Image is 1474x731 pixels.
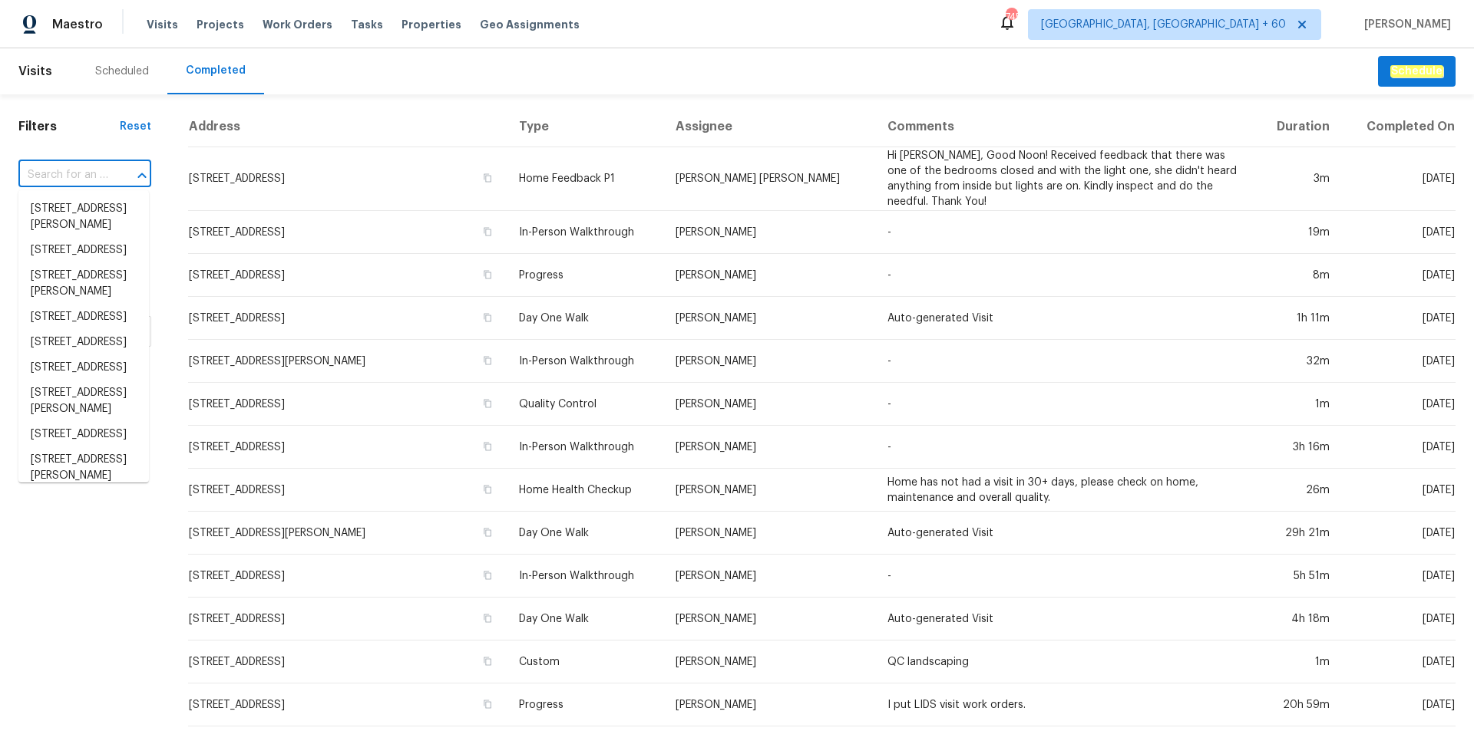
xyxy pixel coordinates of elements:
span: [PERSON_NAME] [1358,17,1451,32]
td: 1m [1255,640,1342,683]
button: Copy Address [481,525,494,539]
td: [DATE] [1342,297,1456,340]
button: Copy Address [481,440,494,453]
th: Address [188,107,507,147]
button: Copy Address [481,611,494,625]
td: I put LIDS visit work orders. [875,683,1255,726]
td: [PERSON_NAME] [PERSON_NAME] [663,147,875,211]
li: [STREET_ADDRESS] [18,330,149,355]
td: 1m [1255,383,1342,426]
td: Auto-generated Visit [875,512,1255,555]
button: Copy Address [481,225,494,239]
td: [DATE] [1342,683,1456,726]
td: 19m [1255,211,1342,254]
button: Copy Address [481,397,494,410]
td: [STREET_ADDRESS] [188,640,507,683]
div: 745 [1006,9,1016,25]
li: [STREET_ADDRESS] [18,305,149,330]
td: [STREET_ADDRESS][PERSON_NAME] [188,512,507,555]
td: [DATE] [1342,383,1456,426]
td: [STREET_ADDRESS] [188,383,507,426]
li: [STREET_ADDRESS][PERSON_NAME] [18,447,149,489]
span: Properties [402,17,461,32]
h1: Filters [18,119,120,134]
li: [STREET_ADDRESS] [18,355,149,380]
button: Copy Address [481,311,494,324]
td: [STREET_ADDRESS] [188,469,507,512]
td: [DATE] [1342,254,1456,297]
td: [DATE] [1342,598,1456,640]
div: Scheduled [95,64,149,79]
td: [STREET_ADDRESS] [188,683,507,726]
td: [DATE] [1342,426,1456,469]
td: [PERSON_NAME] [663,683,875,726]
span: Visits [18,54,52,88]
td: - [875,426,1255,469]
td: Progress [507,254,663,297]
button: Schedule [1378,56,1456,87]
li: [STREET_ADDRESS][PERSON_NAME] [18,380,149,422]
td: 29h 21m [1255,512,1342,555]
td: [PERSON_NAME] [663,297,875,340]
li: [STREET_ADDRESS] [18,238,149,263]
td: 8m [1255,254,1342,297]
th: Assignee [663,107,875,147]
td: [PERSON_NAME] [663,211,875,254]
td: Day One Walk [507,598,663,640]
td: Auto-generated Visit [875,297,1255,340]
td: In-Person Walkthrough [507,426,663,469]
td: 5h 51m [1255,555,1342,598]
th: Completed On [1342,107,1456,147]
td: 20h 59m [1255,683,1342,726]
td: [STREET_ADDRESS] [188,254,507,297]
li: [STREET_ADDRESS] [18,422,149,447]
td: [STREET_ADDRESS] [188,426,507,469]
td: QC landscaping [875,640,1255,683]
td: [PERSON_NAME] [663,426,875,469]
td: Auto-generated Visit [875,598,1255,640]
button: Copy Address [481,697,494,711]
button: Copy Address [481,354,494,367]
td: Day One Walk [507,297,663,340]
td: In-Person Walkthrough [507,555,663,598]
td: 32m [1255,340,1342,383]
td: [STREET_ADDRESS] [188,297,507,340]
td: 3h 16m [1255,426,1342,469]
li: [STREET_ADDRESS][PERSON_NAME] [18,263,149,305]
td: [STREET_ADDRESS] [188,555,507,598]
td: Home Health Checkup [507,469,663,512]
td: - [875,555,1255,598]
td: [PERSON_NAME] [663,555,875,598]
td: [PERSON_NAME] [663,469,875,512]
td: [DATE] [1342,469,1456,512]
td: - [875,254,1255,297]
button: Copy Address [481,654,494,668]
span: Work Orders [263,17,332,32]
th: Comments [875,107,1255,147]
span: [GEOGRAPHIC_DATA], [GEOGRAPHIC_DATA] + 60 [1041,17,1286,32]
td: [DATE] [1342,555,1456,598]
div: Completed [186,63,246,78]
th: Duration [1255,107,1342,147]
td: In-Person Walkthrough [507,211,663,254]
td: [DATE] [1342,512,1456,555]
td: 26m [1255,469,1342,512]
span: Visits [147,17,178,32]
td: [PERSON_NAME] [663,340,875,383]
td: Home has not had a visit in 30+ days, please check on home, maintenance and overall quality. [875,469,1255,512]
td: 4h 18m [1255,598,1342,640]
div: Reset [120,119,151,134]
td: Progress [507,683,663,726]
td: [PERSON_NAME] [663,254,875,297]
span: Geo Assignments [480,17,580,32]
td: Day One Walk [507,512,663,555]
td: In-Person Walkthrough [507,340,663,383]
td: - [875,340,1255,383]
td: [PERSON_NAME] [663,383,875,426]
td: [STREET_ADDRESS] [188,147,507,211]
td: Quality Control [507,383,663,426]
span: Tasks [351,19,383,30]
td: Hi [PERSON_NAME], Good Noon! Received feedback that there was one of the bedrooms closed and with... [875,147,1255,211]
td: 1h 11m [1255,297,1342,340]
td: [DATE] [1342,147,1456,211]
